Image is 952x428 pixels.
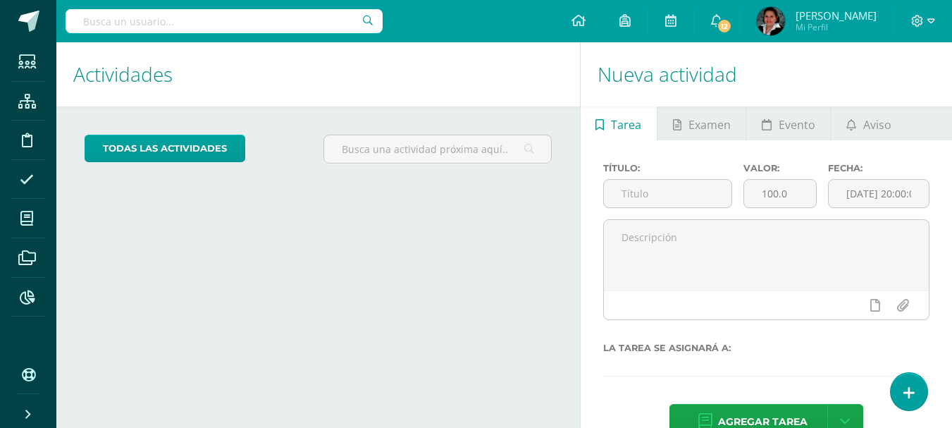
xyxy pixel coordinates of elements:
h1: Actividades [73,42,563,106]
label: La tarea se asignará a: [603,343,929,353]
input: Fecha de entrega [829,180,929,207]
label: Valor: [743,163,817,173]
a: Examen [657,106,746,140]
label: Fecha: [828,163,929,173]
a: Aviso [831,106,906,140]
h1: Nueva actividad [598,42,935,106]
span: Aviso [863,108,891,142]
a: Evento [746,106,830,140]
label: Título: [603,163,733,173]
span: [PERSON_NAME] [796,8,877,23]
input: Busca un usuario... [66,9,383,33]
span: Examen [688,108,731,142]
input: Puntos máximos [744,180,816,207]
span: Tarea [611,108,641,142]
a: Tarea [581,106,657,140]
span: 12 [717,18,732,34]
span: Evento [779,108,815,142]
img: c5e15b6d1c97cfcc5e091a47d8fce03b.png [757,7,785,35]
span: Mi Perfil [796,21,877,33]
a: todas las Actividades [85,135,245,162]
input: Título [604,180,732,207]
input: Busca una actividad próxima aquí... [324,135,550,163]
